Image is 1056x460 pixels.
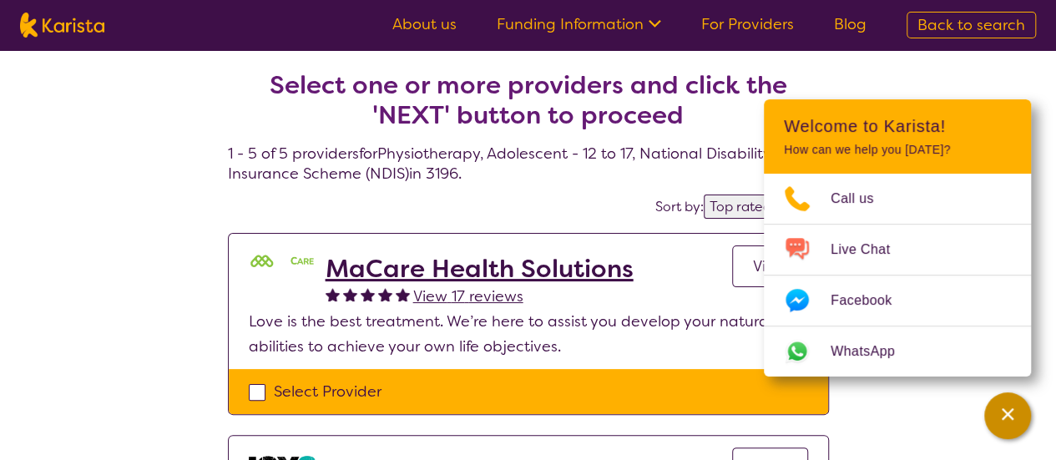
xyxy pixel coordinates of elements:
span: Facebook [831,288,912,313]
h4: 1 - 5 of 5 providers for Physiotherapy , Adolescent - 12 to 17 , National Disability Insurance Sc... [228,30,829,184]
span: Call us [831,186,894,211]
p: Love is the best treatment. We’re here to assist you develop your natural abilities to achieve yo... [249,309,808,359]
button: Channel Menu [984,392,1031,439]
ul: Choose channel [764,174,1031,377]
span: View 17 reviews [413,286,523,306]
span: WhatsApp [831,339,915,364]
a: Back to search [907,12,1036,38]
label: Sort by: [655,198,704,215]
a: MaCare Health Solutions [326,254,634,284]
h2: Welcome to Karista! [784,116,1011,136]
a: Web link opens in a new tab. [764,326,1031,377]
span: View [753,256,787,276]
img: fullstar [378,287,392,301]
div: Channel Menu [764,99,1031,377]
span: Back to search [917,15,1025,35]
img: fullstar [343,287,357,301]
img: Karista logo [20,13,104,38]
a: For Providers [701,14,794,34]
a: View 17 reviews [413,284,523,309]
a: View [732,245,808,287]
a: Blog [834,14,867,34]
img: mgttalrdbt23wl6urpfy.png [249,254,316,270]
h2: Select one or more providers and click the 'NEXT' button to proceed [248,70,809,130]
img: fullstar [361,287,375,301]
img: fullstar [396,287,410,301]
span: Live Chat [831,237,910,262]
a: About us [392,14,457,34]
p: How can we help you [DATE]? [784,143,1011,157]
a: Funding Information [497,14,661,34]
img: fullstar [326,287,340,301]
